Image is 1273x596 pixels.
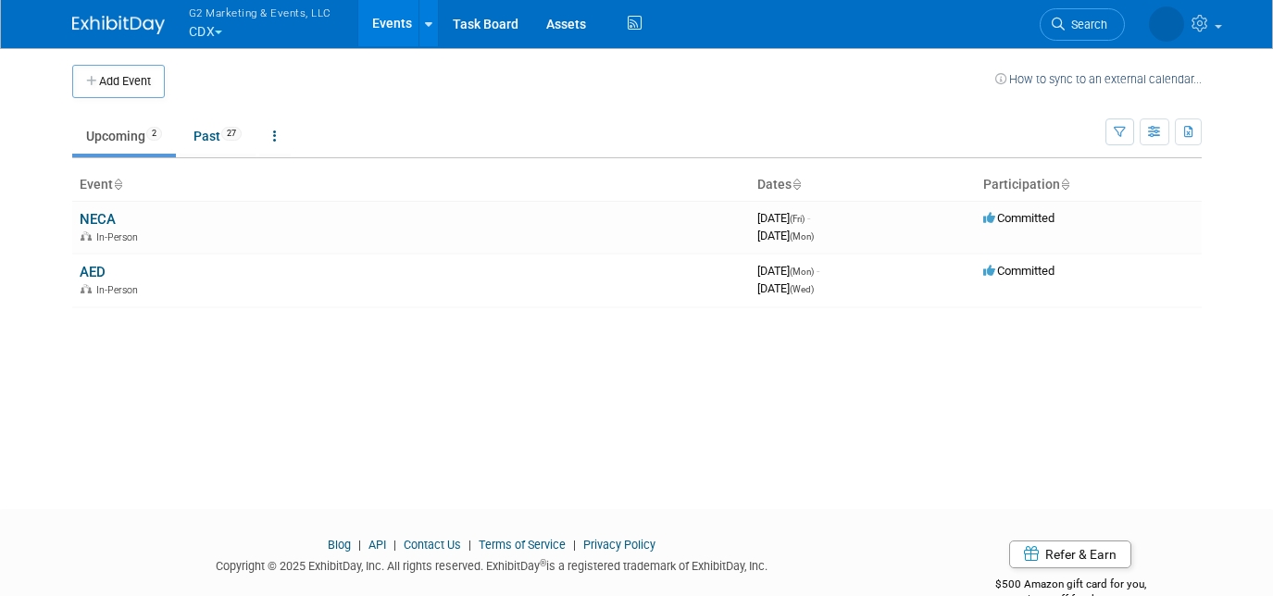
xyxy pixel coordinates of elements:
a: API [368,538,386,552]
th: Participation [976,169,1202,201]
span: (Mon) [790,267,814,277]
img: In-Person Event [81,231,92,241]
span: (Mon) [790,231,814,242]
span: - [807,211,810,225]
a: Privacy Policy [583,538,655,552]
span: [DATE] [757,264,819,278]
span: [DATE] [757,229,814,242]
span: Search [1065,18,1107,31]
span: G2 Marketing & Events, LLC [189,3,331,22]
span: 2 [146,127,162,141]
span: Committed [983,211,1055,225]
span: In-Person [96,231,144,243]
a: Past27 [180,118,256,154]
a: Terms of Service [479,538,566,552]
a: Sort by Event Name [113,177,122,192]
span: In-Person [96,284,144,296]
span: [DATE] [757,281,814,295]
a: Search [1040,8,1125,41]
a: NECA [80,211,116,228]
img: In-Person Event [81,284,92,293]
button: Add Event [72,65,165,98]
span: | [389,538,401,552]
span: [DATE] [757,211,810,225]
th: Dates [750,169,976,201]
span: Committed [983,264,1055,278]
div: Copyright © 2025 ExhibitDay, Inc. All rights reserved. ExhibitDay is a registered trademark of Ex... [72,553,913,575]
a: AED [80,264,106,280]
span: 27 [221,127,242,141]
span: - [817,264,819,278]
span: (Wed) [790,284,814,294]
a: How to sync to an external calendar... [995,72,1202,86]
th: Event [72,169,750,201]
a: Refer & Earn [1009,540,1131,568]
a: Sort by Participation Type [1060,177,1069,192]
img: ExhibitDay [72,16,165,34]
sup: ® [540,558,546,568]
a: Upcoming2 [72,118,176,154]
span: (Fri) [790,214,805,224]
a: Sort by Start Date [792,177,801,192]
span: | [464,538,476,552]
a: Contact Us [404,538,461,552]
img: Laine Butler [1149,6,1184,42]
a: Blog [328,538,351,552]
span: | [568,538,580,552]
span: | [354,538,366,552]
